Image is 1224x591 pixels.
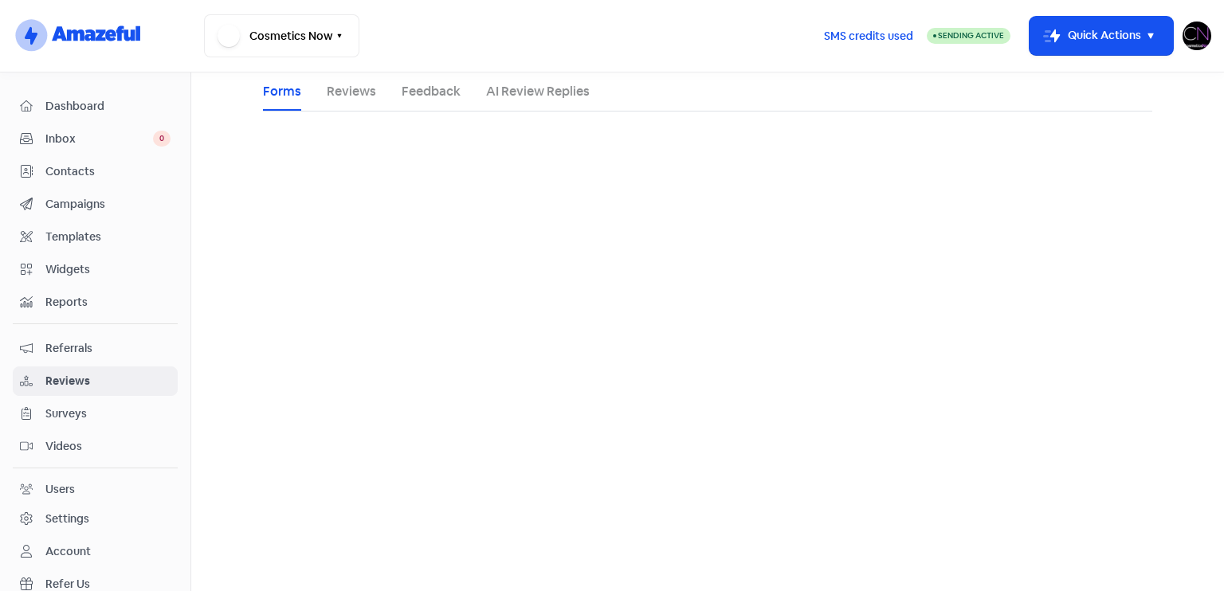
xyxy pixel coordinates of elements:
div: Users [45,481,75,498]
span: Surveys [45,405,171,422]
div: Account [45,543,91,560]
button: Quick Actions [1030,17,1173,55]
span: Sending Active [938,30,1004,41]
a: Inbox 0 [13,124,178,154]
a: Reviews [13,366,178,396]
a: Settings [13,504,178,534]
a: Widgets [13,255,178,284]
span: Referrals [45,340,171,357]
a: Reports [13,288,178,317]
span: Reviews [45,373,171,389]
a: Videos [13,432,178,461]
a: Campaigns [13,190,178,219]
span: Dashboard [45,98,171,115]
a: Contacts [13,157,178,186]
a: Account [13,537,178,566]
button: Cosmetics Now [204,14,359,57]
a: Dashboard [13,92,178,121]
span: Widgets [45,261,171,278]
span: Campaigns [45,196,171,213]
a: AI Review Replies [486,82,590,101]
a: Reviews [327,82,376,101]
span: Inbox [45,131,153,147]
a: Surveys [13,399,178,429]
span: Contacts [45,163,171,180]
span: Videos [45,438,171,455]
span: SMS credits used [824,28,913,45]
span: 0 [153,131,171,147]
div: Settings [45,511,89,527]
a: SMS credits used [810,26,927,43]
a: Forms [263,82,301,101]
span: Templates [45,229,171,245]
a: Users [13,475,178,504]
a: Feedback [402,82,461,101]
span: Reports [45,294,171,311]
a: Templates [13,222,178,252]
img: User [1183,22,1211,50]
a: Referrals [13,334,178,363]
a: Sending Active [927,26,1010,45]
